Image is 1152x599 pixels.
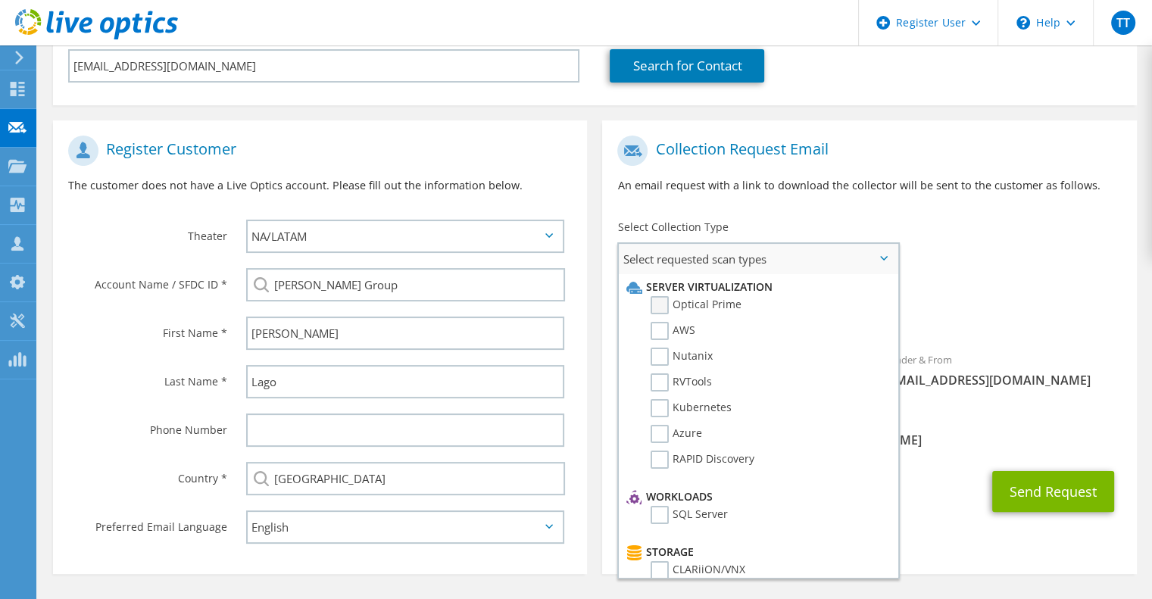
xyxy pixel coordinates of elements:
[617,136,1113,166] h1: Collection Request Email
[68,317,227,341] label: First Name *
[651,506,728,524] label: SQL Server
[885,372,1122,388] span: [EMAIL_ADDRESS][DOMAIN_NAME]
[651,348,713,366] label: Nutanix
[651,451,754,469] label: RAPID Discovery
[68,510,227,535] label: Preferred Email Language
[68,413,227,438] label: Phone Number
[623,543,890,561] li: Storage
[1016,16,1030,30] svg: \n
[619,244,898,274] span: Select requested scan types
[992,471,1114,512] button: Send Request
[68,365,227,389] label: Last Name *
[68,220,227,244] label: Theater
[68,462,227,486] label: Country *
[623,488,890,506] li: Workloads
[623,278,890,296] li: Server Virtualization
[602,404,1136,456] div: CC & Reply To
[651,399,732,417] label: Kubernetes
[610,49,764,83] a: Search for Contact
[68,136,564,166] h1: Register Customer
[869,344,1137,396] div: Sender & From
[602,344,869,396] div: To
[68,268,227,292] label: Account Name / SFDC ID *
[617,220,728,235] label: Select Collection Type
[68,177,572,194] p: The customer does not have a Live Optics account. Please fill out the information below.
[651,296,741,314] label: Optical Prime
[651,425,702,443] label: Azure
[651,561,745,579] label: CLARiiON/VNX
[617,177,1121,194] p: An email request with a link to download the collector will be sent to the customer as follows.
[651,373,712,392] label: RVTools
[602,280,1136,336] div: Requested Collections
[651,322,695,340] label: AWS
[1111,11,1135,35] span: TT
